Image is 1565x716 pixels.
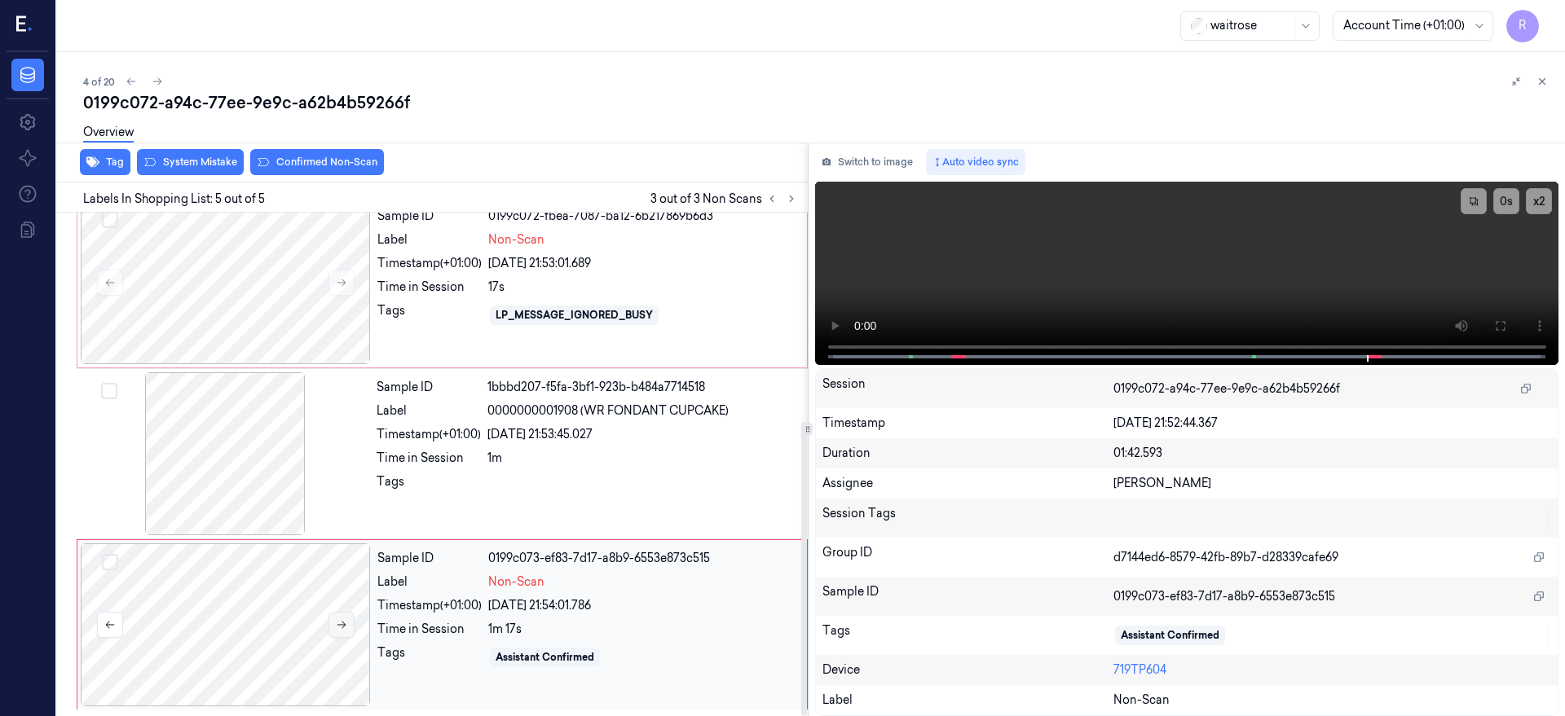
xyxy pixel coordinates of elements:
span: Non-Scan [488,573,544,591]
div: [DATE] 21:52:44.367 [1113,415,1551,432]
div: Assistant Confirmed [496,650,594,665]
div: Sample ID [377,379,481,396]
button: Tag [80,149,130,175]
div: Session Tags [822,505,1114,531]
a: Overview [83,124,134,143]
div: Timestamp (+01:00) [377,426,481,443]
button: Switch to image [815,149,919,175]
div: Label [377,402,481,419]
div: Tags [377,644,482,670]
div: 1m [487,450,798,467]
div: 0199c073-ef83-7d17-a8b9-6553e873c515 [488,550,797,567]
div: Label [822,692,1114,709]
div: Time in Session [377,279,482,296]
div: Sample ID [822,583,1114,609]
span: 0199c073-ef83-7d17-a8b9-6553e873c515 [1113,588,1335,605]
div: Label [377,573,482,591]
div: Time in Session [377,621,482,638]
button: System Mistake [137,149,244,175]
div: Sample ID [377,550,482,567]
div: Group ID [822,544,1114,570]
span: Non-Scan [1113,692,1170,709]
div: [DATE] 21:53:01.689 [488,255,797,272]
span: 0000000001908 (WR FONDANT CUPCAKE) [487,402,729,419]
div: Session [822,376,1114,402]
div: 1m 17s [488,621,797,638]
div: Time in Session [377,450,481,467]
div: 01:42.593 [1113,445,1551,462]
button: Select row [101,383,117,399]
div: [DATE] 21:54:01.786 [488,597,797,614]
button: Select row [102,212,118,228]
div: 1bbbd207-f5fa-3bf1-923b-b484a7714518 [487,379,798,396]
span: d7144ed6-8579-42fb-89b7-d28339cafe69 [1113,549,1338,566]
div: LP_MESSAGE_IGNORED_BUSY [496,308,653,323]
div: Tags [822,622,1114,648]
button: Select row [102,554,118,570]
div: 17s [488,279,797,296]
div: Label [377,231,482,248]
button: x2 [1526,188,1552,214]
button: Auto video sync [926,149,1025,175]
div: Tags [377,302,482,328]
div: Sample ID [377,208,482,225]
span: 4 of 20 [83,75,115,89]
div: Assistant Confirmed [1121,628,1219,643]
div: Assignee [822,475,1114,492]
div: 719TP604 [1113,661,1551,679]
span: Labels In Shopping List: 5 out of 5 [83,191,265,208]
div: 0199c072-fbea-7087-ba12-6b217869b6d3 [488,208,797,225]
div: 0199c072-a94c-77ee-9e9c-a62b4b59266f [83,91,1552,114]
div: [DATE] 21:53:45.027 [487,426,798,443]
div: [PERSON_NAME] [1113,475,1551,492]
span: Non-Scan [488,231,544,248]
button: Confirmed Non-Scan [250,149,384,175]
button: R [1506,10,1539,42]
span: 3 out of 3 Non Scans [650,189,801,209]
span: 0199c072-a94c-77ee-9e9c-a62b4b59266f [1113,380,1340,398]
div: Tags [377,473,481,499]
div: Timestamp [822,415,1114,432]
button: 0s [1493,188,1519,214]
div: Duration [822,445,1114,462]
div: Timestamp (+01:00) [377,255,482,272]
div: Device [822,661,1114,679]
div: Timestamp (+01:00) [377,597,482,614]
